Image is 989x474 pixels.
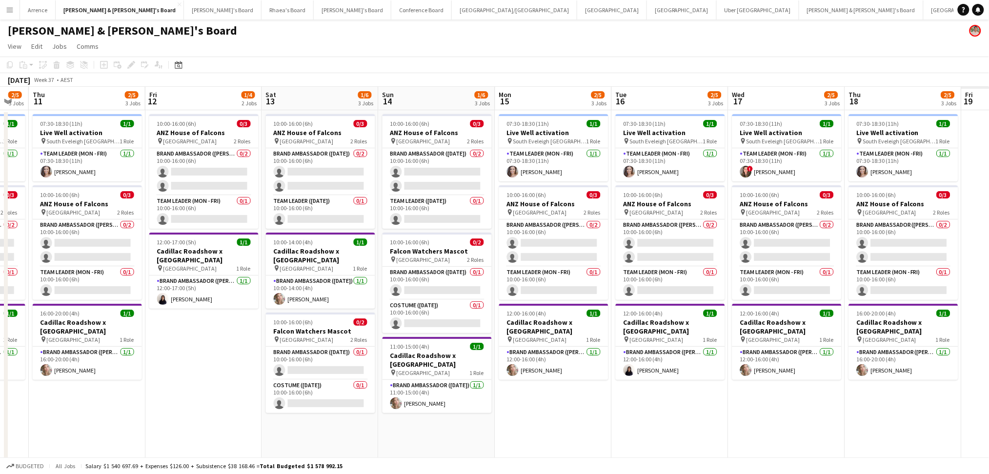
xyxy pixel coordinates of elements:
[647,0,717,20] button: [GEOGRAPHIC_DATA]
[20,0,56,20] button: Arrence
[5,461,45,472] button: Budgeted
[16,463,44,470] span: Budgeted
[56,0,184,20] button: [PERSON_NAME] & [PERSON_NAME]'s Board
[262,0,314,20] button: Rhaea's Board
[85,462,343,470] div: Salary $1 540 697.69 + Expenses $126.00 + Subsistence $38 168.46 =
[969,25,981,37] app-user-avatar: Arrence Torres
[314,0,391,20] button: [PERSON_NAME]'s Board
[717,0,799,20] button: Uber [GEOGRAPHIC_DATA]
[184,0,262,20] button: [PERSON_NAME]'s Board
[452,0,577,20] button: [GEOGRAPHIC_DATA]/[GEOGRAPHIC_DATA]
[577,0,647,20] button: [GEOGRAPHIC_DATA]
[799,0,924,20] button: [PERSON_NAME] & [PERSON_NAME]'s Board
[54,462,77,470] span: All jobs
[260,462,343,470] span: Total Budgeted $1 578 992.15
[391,0,452,20] button: Conference Board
